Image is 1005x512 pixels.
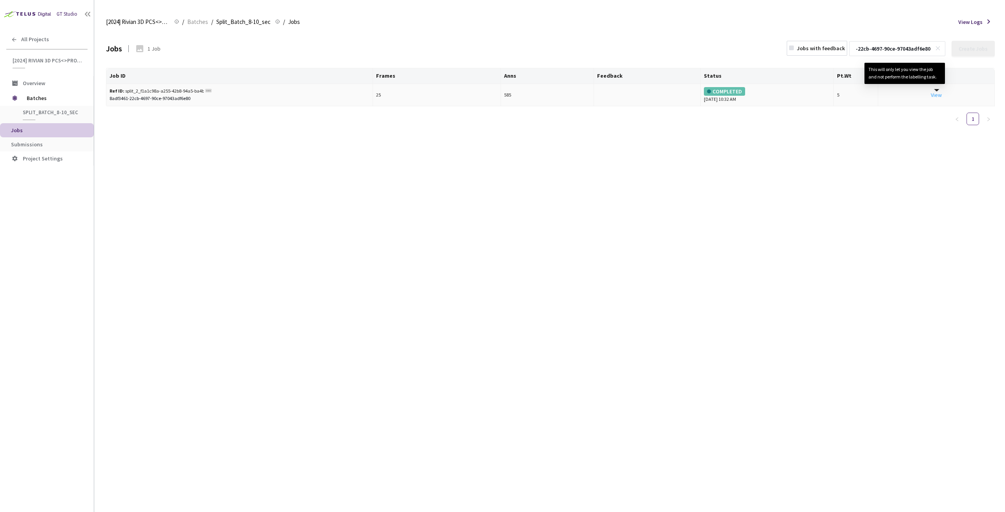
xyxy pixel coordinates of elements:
span: Submissions [11,141,43,148]
div: Jobs [106,42,122,55]
li: Next Page [982,113,995,125]
div: Create Jobs [959,46,988,52]
button: right [982,113,995,125]
td: 585 [501,84,594,107]
span: Batches [27,90,80,106]
th: Job ID [106,68,373,84]
span: right [986,117,991,122]
span: Project Settings [23,155,63,162]
input: Search [852,42,935,56]
li: 1 [967,113,979,125]
a: Batches [186,17,210,26]
span: Split_Batch_8-10_sec [216,17,270,27]
li: / [211,17,213,27]
div: GT Studio [57,10,77,18]
span: Jobs [288,17,300,27]
span: Split_Batch_8-10_sec [23,109,81,116]
b: Ref ID: [110,88,124,94]
span: View Logs [958,18,983,26]
div: This will only let you view the job and not perform the labelling task. [868,66,941,81]
div: [DATE] 10:32 AM [704,87,830,103]
td: 25 [373,84,501,107]
th: Anns [501,68,594,84]
th: Status [701,68,834,84]
li: / [182,17,184,27]
th: Feedback [594,68,701,84]
th: Frames [373,68,501,84]
div: Jobs with feedback [797,44,845,53]
li: Previous Page [951,113,963,125]
div: COMPLETED [704,87,745,96]
a: 1 [967,113,979,125]
div: 8adf3461-22cb-4697-90ce-97043adf6e80 [110,95,369,102]
th: Pt.Wt [834,68,878,84]
span: [2024] Rivian 3D PCS<>Production [13,57,83,64]
td: 5 [834,84,878,107]
span: Batches [187,17,208,27]
button: left [951,113,963,125]
div: 1 Job [148,44,161,53]
span: Overview [23,80,45,87]
li: / [283,17,285,27]
div: split_2_f1a1c98a-a255-42b8-94a5-ba4b54f0538a [110,87,204,95]
a: View [931,91,942,98]
span: [2024] Rivian 3D PCS<>Production [106,17,170,27]
span: All Projects [21,36,49,43]
span: Jobs [11,127,23,134]
span: left [955,117,959,122]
